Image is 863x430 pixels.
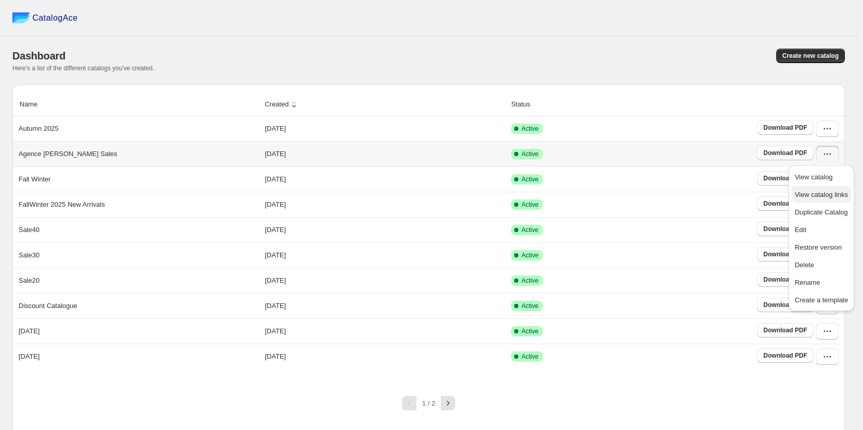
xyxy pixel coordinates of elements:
button: Create new catalog [776,49,845,63]
span: Rename [795,279,820,286]
span: Download PDF [763,225,807,233]
p: Agence [PERSON_NAME] Sales [19,149,117,159]
span: Download PDF [763,174,807,182]
td: [DATE] [261,268,508,293]
span: View catalog [795,173,833,181]
span: Restore version [795,243,842,251]
button: Created [263,95,300,114]
a: Download PDF [757,298,813,312]
span: Active [521,251,538,259]
span: Active [521,201,538,209]
span: Active [521,302,538,310]
span: Download PDF [763,250,807,258]
span: Duplicate Catalog [795,208,848,216]
span: Download PDF [763,275,807,284]
td: [DATE] [261,344,508,369]
a: Download PDF [757,196,813,211]
a: Download PDF [757,247,813,262]
span: Download PDF [763,124,807,132]
a: Download PDF [757,323,813,337]
p: Discount Catalogue [19,301,77,311]
span: Delete [795,261,814,269]
a: Download PDF [757,146,813,160]
td: [DATE] [261,293,508,318]
td: [DATE] [261,166,508,192]
td: [DATE] [261,141,508,166]
span: Download PDF [763,149,807,157]
a: Download PDF [757,348,813,363]
td: [DATE] [261,318,508,344]
span: 1 / 2 [422,400,435,407]
button: Name [18,95,50,114]
span: Dashboard [12,50,66,62]
button: Status [510,95,542,114]
span: Here's a list of the different catalogs you've created. [12,65,155,72]
td: [DATE] [261,217,508,242]
a: Download PDF [757,120,813,135]
p: FallWinter 2025 New Arrivals [19,199,105,210]
span: Download PDF [763,351,807,360]
td: [DATE] [261,116,508,141]
p: Autumn 2025 [19,124,58,134]
td: [DATE] [261,192,508,217]
span: Active [521,327,538,335]
span: Active [521,226,538,234]
span: Active [521,175,538,183]
a: Download PDF [757,222,813,236]
span: Download PDF [763,199,807,208]
a: Download PDF [757,272,813,287]
td: [DATE] [261,242,508,268]
p: Sale40 [19,225,39,235]
span: Download PDF [763,326,807,334]
span: Create new catalog [782,52,839,60]
span: CatalogAce [33,13,78,23]
span: Download PDF [763,301,807,309]
p: [DATE] [19,351,40,362]
p: [DATE] [19,326,40,336]
span: Active [521,277,538,285]
span: Active [521,352,538,361]
span: Active [521,150,538,158]
p: Fall Winter [19,174,51,185]
p: Sale20 [19,275,39,286]
span: Active [521,125,538,133]
img: catalog ace [12,12,30,23]
span: View catalog links [795,191,848,198]
p: Sale30 [19,250,39,260]
a: Download PDF [757,171,813,186]
span: Edit [795,226,806,234]
span: Create a template [795,296,848,304]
